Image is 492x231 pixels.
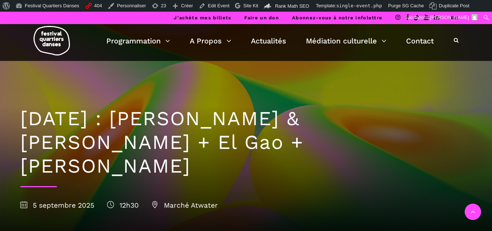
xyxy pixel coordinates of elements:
[292,15,382,20] a: Abonnez-vous à notre infolettre
[190,35,231,47] a: A Propos
[406,35,434,47] a: Contact
[34,26,70,55] img: logo-fqd-med
[20,201,94,209] span: 5 septembre 2025
[151,201,218,209] span: Marché Atwater
[251,35,286,47] a: Actualités
[430,15,469,20] span: [PERSON_NAME]
[275,3,309,9] span: Rank Math SEO
[306,35,386,47] a: Médiation culturelle
[107,201,139,209] span: 12h30
[244,15,279,20] a: Faire un don
[20,107,472,178] h1: [DATE] : [PERSON_NAME] & [PERSON_NAME] + El Gao + [PERSON_NAME]
[336,3,382,8] span: single-event.php
[243,3,258,8] span: Site Kit
[174,15,231,20] a: J’achète mes billets
[106,35,170,47] a: Programmation
[403,12,481,23] a: Salutations,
